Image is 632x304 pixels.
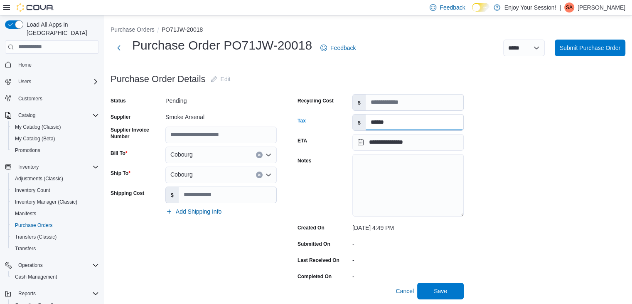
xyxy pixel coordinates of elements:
[8,173,102,184] button: Adjustments (Classic)
[352,254,464,264] div: -
[298,97,334,104] label: Recycling Cost
[298,273,332,280] label: Completed On
[15,124,61,130] span: My Catalog (Classic)
[352,221,464,231] div: [DATE] 4:49 PM
[2,288,102,299] button: Reports
[111,74,206,84] h3: Purchase Order Details
[23,20,99,37] span: Load All Apps in [GEOGRAPHIC_DATA]
[12,134,59,144] a: My Catalog (Beta)
[221,75,231,83] span: Edit
[8,219,102,231] button: Purchase Orders
[298,157,311,164] label: Notes
[111,25,625,35] nav: An example of EuiBreadcrumbs
[111,150,127,157] label: Bill To
[15,234,57,240] span: Transfers (Classic)
[2,92,102,105] button: Customers
[12,122,99,132] span: My Catalog (Classic)
[2,76,102,87] button: Users
[15,260,46,270] button: Operations
[12,185,99,195] span: Inventory Count
[8,243,102,254] button: Transfers
[298,117,306,124] label: Tax
[2,110,102,121] button: Catalog
[8,145,102,156] button: Promotions
[352,237,464,247] div: -
[298,241,330,247] label: Submitted On
[15,77,99,87] span: Users
[566,2,573,12] span: SA
[18,290,36,297] span: Reports
[18,78,31,85] span: Users
[265,172,272,178] button: Open list of options
[15,199,77,205] span: Inventory Manager (Classic)
[12,272,60,282] a: Cash Management
[12,244,39,254] a: Transfers
[18,112,35,119] span: Catalog
[12,220,99,230] span: Purchase Orders
[353,95,366,110] label: $
[12,197,81,207] a: Inventory Manager (Classic)
[317,40,359,56] a: Feedback
[15,274,57,280] span: Cash Management
[472,3,489,12] input: Dark Mode
[12,185,54,195] a: Inventory Count
[15,77,34,87] button: Users
[111,114,130,120] label: Supplier
[15,60,35,70] a: Home
[256,152,263,158] button: Clear input
[8,133,102,145] button: My Catalog (Beta)
[12,209,99,219] span: Manifests
[15,147,40,154] span: Promotions
[298,224,325,231] label: Created On
[2,59,102,71] button: Home
[392,283,417,299] button: Cancel
[18,62,32,68] span: Home
[18,95,42,102] span: Customers
[15,162,99,172] span: Inventory
[256,172,263,178] button: Clear input
[298,257,339,264] label: Last Received On
[352,134,464,151] input: Press the down key to open a popover containing a calendar.
[8,208,102,219] button: Manifests
[353,115,366,130] label: $
[8,121,102,133] button: My Catalog (Classic)
[12,174,66,184] a: Adjustments (Classic)
[162,26,203,33] button: PO71JW-20018
[18,164,39,170] span: Inventory
[15,175,63,182] span: Adjustments (Classic)
[440,3,465,12] span: Feedback
[12,272,99,282] span: Cash Management
[17,3,54,12] img: Cova
[504,2,556,12] p: Enjoy Your Session!
[578,2,625,12] p: [PERSON_NAME]
[15,187,50,194] span: Inventory Count
[111,26,155,33] button: Purchase Orders
[15,289,39,299] button: Reports
[12,244,99,254] span: Transfers
[165,94,277,104] div: Pending
[18,262,43,269] span: Operations
[111,170,130,177] label: Ship To
[15,260,99,270] span: Operations
[15,93,99,104] span: Customers
[111,40,127,56] button: Next
[111,97,126,104] label: Status
[298,137,307,144] label: ETA
[12,145,99,155] span: Promotions
[132,37,312,54] h1: Purchase Order PO71JW-20018
[15,222,53,229] span: Purchase Orders
[265,152,272,158] button: Open list of options
[8,196,102,208] button: Inventory Manager (Classic)
[15,135,55,142] span: My Catalog (Beta)
[2,259,102,271] button: Operations
[12,122,64,132] a: My Catalog (Classic)
[170,169,193,179] span: Cobourg
[15,110,99,120] span: Catalog
[560,44,620,52] span: Submit Purchase Order
[8,231,102,243] button: Transfers (Classic)
[8,184,102,196] button: Inventory Count
[162,203,225,220] button: Add Shipping Info
[166,187,179,203] label: $
[12,220,56,230] a: Purchase Orders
